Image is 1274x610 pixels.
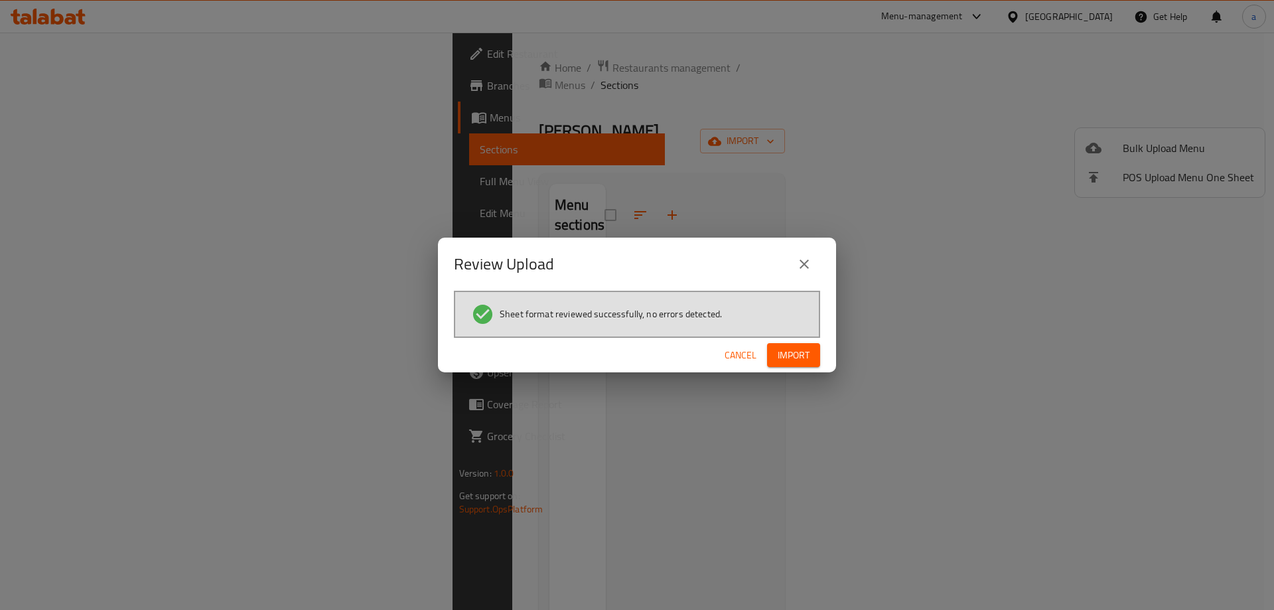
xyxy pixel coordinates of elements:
[767,343,820,368] button: Import
[454,254,554,275] h2: Review Upload
[500,307,722,321] span: Sheet format reviewed successfully, no errors detected.
[778,347,810,364] span: Import
[788,248,820,280] button: close
[719,343,762,368] button: Cancel
[725,347,756,364] span: Cancel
